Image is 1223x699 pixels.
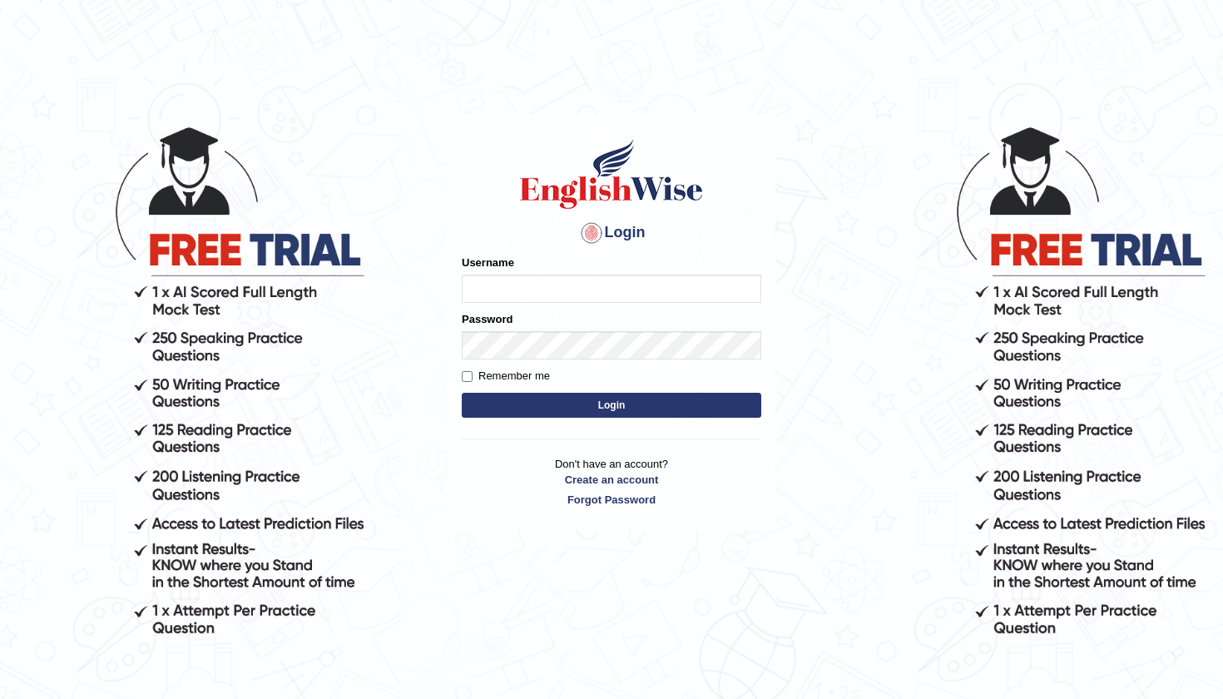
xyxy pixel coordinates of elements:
label: Username [462,255,514,270]
a: Create an account [462,472,761,488]
input: Remember me [462,371,473,382]
label: Remember me [462,368,550,384]
img: Logo of English Wise sign in for intelligent practice with AI [517,136,706,211]
a: Forgot Password [462,492,761,508]
button: Login [462,393,761,418]
label: Password [462,311,512,327]
p: Don't have an account? [462,456,761,508]
h4: Login [462,220,761,246]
